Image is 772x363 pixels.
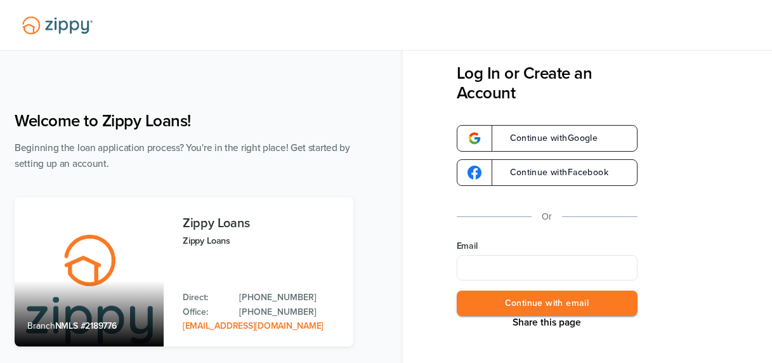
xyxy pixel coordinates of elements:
[183,305,226,319] p: Office:
[468,131,481,145] img: google-logo
[509,316,585,329] button: Share This Page
[183,320,324,331] a: Email Address: zippyguide@zippymh.com
[457,240,638,253] label: Email
[239,305,341,319] a: Office Phone: 512-975-2947
[457,159,638,186] a: google-logoContinue withFacebook
[457,63,638,103] h3: Log In or Create an Account
[183,291,226,305] p: Direct:
[15,11,100,40] img: Lender Logo
[27,320,55,331] span: Branch
[457,291,638,317] button: Continue with email
[497,134,598,143] span: Continue with Google
[457,125,638,152] a: google-logoContinue withGoogle
[468,166,481,180] img: google-logo
[457,255,638,280] input: Email Address
[239,291,341,305] a: Direct Phone: 512-975-2947
[183,234,341,248] p: Zippy Loans
[183,216,341,230] h3: Zippy Loans
[55,320,117,331] span: NMLS #2189776
[15,111,353,131] h1: Welcome to Zippy Loans!
[497,168,608,177] span: Continue with Facebook
[542,209,552,225] p: Or
[15,142,350,169] span: Beginning the loan application process? You're in the right place! Get started by setting up an a...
